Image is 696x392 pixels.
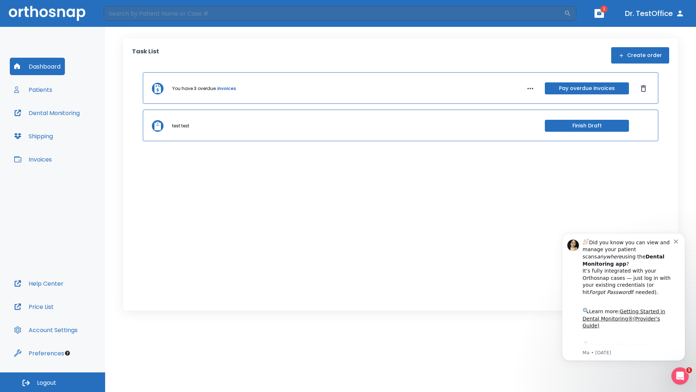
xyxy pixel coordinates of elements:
[10,127,57,145] button: Shipping
[10,104,84,122] button: Dental Monitoring
[10,81,57,98] button: Patients
[32,127,123,134] p: Message from Ma, sent 2w ago
[132,47,159,64] p: Task List
[172,85,216,92] p: You have 3 overdue
[64,350,71,356] div: Tooltip anchor
[32,120,96,133] a: App Store
[551,222,696,372] iframe: Intercom notifications message
[10,58,65,75] button: Dashboard
[686,367,692,373] span: 1
[9,6,86,21] img: Orthosnap
[638,83,649,94] button: Dismiss
[32,118,123,155] div: Download the app: | ​ Let us know if you need help getting started!
[10,321,82,339] button: Account Settings
[37,379,56,387] span: Logout
[217,85,236,92] a: invoices
[600,5,608,13] span: 1
[10,151,56,168] button: Invoices
[10,275,68,292] button: Help Center
[545,120,629,132] button: Finish Draft
[10,298,58,315] button: Price List
[622,7,687,20] button: Dr. TestOffice
[545,82,629,94] button: Pay overdue invoices
[123,16,129,21] button: Dismiss notification
[10,344,69,362] button: Preferences
[172,123,189,129] p: test test
[611,47,669,64] button: Create order
[671,367,689,385] iframe: Intercom live chat
[104,6,564,21] input: Search by Patient Name or Case #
